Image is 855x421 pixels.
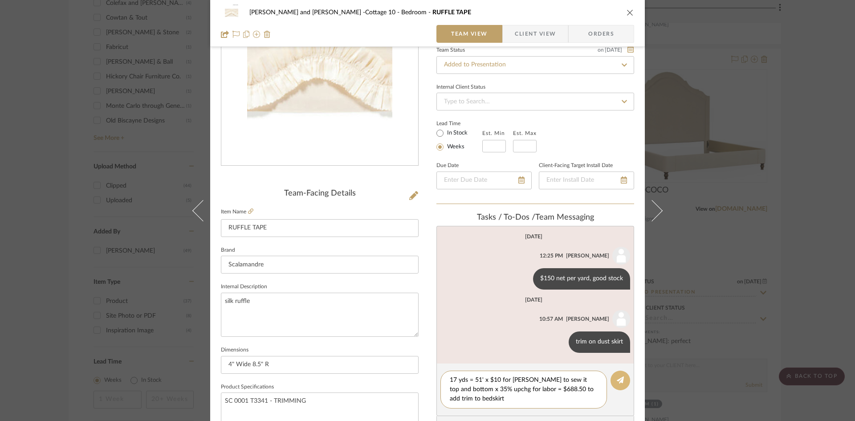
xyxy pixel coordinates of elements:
[221,385,274,389] label: Product Specifications
[445,129,468,137] label: In Stock
[477,213,535,221] span: Tasks / To-Dos /
[436,163,459,168] label: Due Date
[221,356,419,374] input: Enter the dimensions of this item
[221,348,248,352] label: Dimensions
[221,219,419,237] input: Enter Item Name
[221,4,242,21] img: ad8b9738-35f0-4806-9d43-0dd2dd052f5a_48x40.jpg
[436,93,634,110] input: Type to Search…
[539,315,563,323] div: 10:57 AM
[612,247,630,265] img: user_avatar.png
[451,25,488,43] span: Team View
[436,213,634,223] div: team Messaging
[221,256,419,274] input: Enter Brand
[436,172,532,189] input: Enter Due Date
[436,119,482,127] label: Lead Time
[436,127,482,152] mat-radio-group: Select item type
[515,25,556,43] span: Client View
[221,208,253,216] label: Item Name
[566,252,609,260] div: [PERSON_NAME]
[221,285,267,289] label: Internal Description
[221,248,235,253] label: Brand
[578,25,624,43] span: Orders
[513,130,537,136] label: Est. Max
[539,172,634,189] input: Enter Install Date
[401,9,432,16] span: Bedroom
[249,9,401,16] span: [PERSON_NAME] and [PERSON_NAME] -Cottage 10
[432,9,471,16] span: RUFFLE TAPE
[540,252,563,260] div: 12:25 PM
[612,310,630,328] img: user_avatar.png
[604,47,623,53] span: [DATE]
[566,315,609,323] div: [PERSON_NAME]
[598,47,604,53] span: on
[436,85,485,90] div: Internal Client Status
[264,31,271,38] img: Remove from project
[525,297,542,303] div: [DATE]
[569,331,630,353] div: trim on dust skirt
[221,189,419,199] div: Team-Facing Details
[626,8,634,16] button: close
[445,143,464,151] label: Weeks
[533,268,630,290] div: $150 net per yard, good stock
[482,130,505,136] label: Est. Min
[525,233,542,240] div: [DATE]
[539,163,613,168] label: Client-Facing Target Install Date
[436,56,634,74] input: Type to Search…
[436,48,465,53] div: Team Status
